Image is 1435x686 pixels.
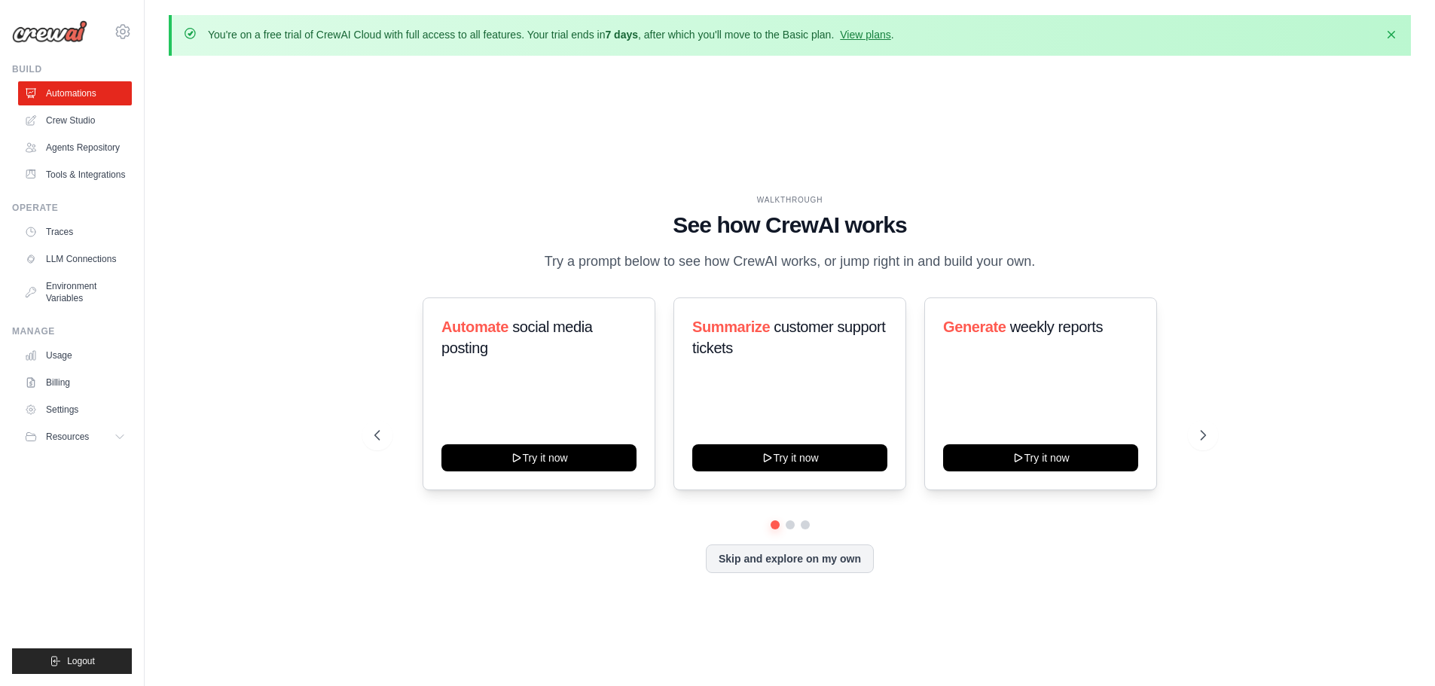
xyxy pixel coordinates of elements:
[18,136,132,160] a: Agents Repository
[18,274,132,310] a: Environment Variables
[18,398,132,422] a: Settings
[18,370,132,395] a: Billing
[537,251,1043,273] p: Try a prompt below to see how CrewAI works, or jump right in and build your own.
[706,544,874,573] button: Skip and explore on my own
[441,319,593,356] span: social media posting
[12,63,132,75] div: Build
[943,319,1006,335] span: Generate
[1010,319,1103,335] span: weekly reports
[46,431,89,443] span: Resources
[67,655,95,667] span: Logout
[18,343,132,367] a: Usage
[441,444,637,471] button: Try it now
[12,325,132,337] div: Manage
[208,27,894,42] p: You're on a free trial of CrewAI Cloud with full access to all features. Your trial ends in , aft...
[943,444,1138,471] button: Try it now
[12,648,132,674] button: Logout
[374,194,1206,206] div: WALKTHROUGH
[441,319,508,335] span: Automate
[692,319,770,335] span: Summarize
[12,20,87,43] img: Logo
[374,212,1206,239] h1: See how CrewAI works
[18,220,132,244] a: Traces
[840,29,890,41] a: View plans
[18,247,132,271] a: LLM Connections
[18,108,132,133] a: Crew Studio
[692,319,885,356] span: customer support tickets
[18,163,132,187] a: Tools & Integrations
[18,81,132,105] a: Automations
[605,29,638,41] strong: 7 days
[692,444,887,471] button: Try it now
[12,202,132,214] div: Operate
[1360,614,1435,686] iframe: Chat Widget
[18,425,132,449] button: Resources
